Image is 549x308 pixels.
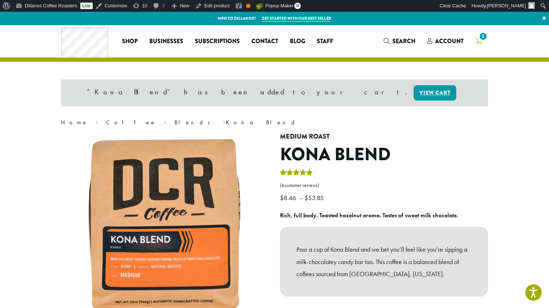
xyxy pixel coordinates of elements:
a: Shop [116,35,143,47]
b: Rich, full body. Toasted hazelnut aroma. Tastes of sweet milk chocolate. [280,211,458,219]
span: Businesses [149,37,183,46]
span: › [164,116,166,127]
span: Search [392,37,415,45]
span: Staff [317,37,333,46]
bdi: 8.46 [280,194,298,202]
a: Search [378,35,421,47]
div: Rated 5.00 out of 5 [280,168,313,179]
span: [PERSON_NAME] [487,3,526,8]
a: View cart [414,85,456,101]
span: Shop [122,37,138,46]
span: Blog [290,37,305,46]
a: Coffee [106,119,156,126]
a: Get started with our best seller [262,15,331,22]
div: “Kona Blend” has been added to your cart. [61,79,488,106]
span: Subscriptions [195,37,240,46]
a: Live [80,3,93,9]
span: › [96,116,98,127]
span: 0 [294,3,301,9]
span: Contact [252,37,278,46]
span: 2 [478,31,488,41]
span: $ [280,194,284,202]
span: › [223,116,225,127]
span: 6 [281,182,284,188]
span: Account [435,37,464,45]
p: Pour a cup of Kona Blend and we bet you’ll feel like you’re sipping a milk-chocolatey candy bar t... [296,243,472,280]
h1: Kona Blend [280,144,488,165]
a: Blends [174,119,215,126]
a: Staff [311,35,339,47]
span: – [299,194,303,202]
a: (6customer reviews) [280,182,488,189]
bdi: 53.85 [304,194,326,202]
nav: Breadcrumb [61,118,488,127]
a: × [539,12,549,25]
div: OK [246,4,250,8]
h4: Medium Roast [280,133,488,141]
a: Home [61,119,88,126]
span: $ [304,194,308,202]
